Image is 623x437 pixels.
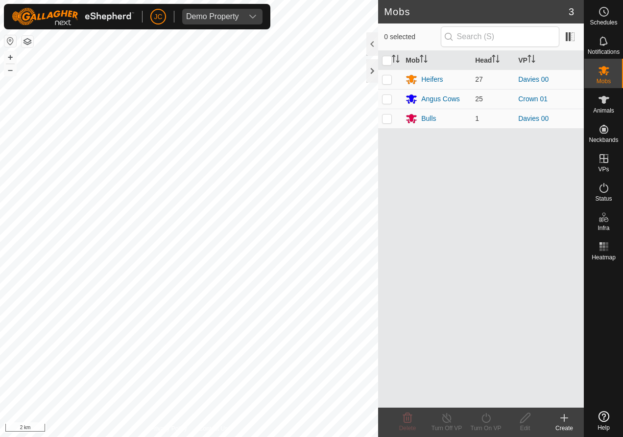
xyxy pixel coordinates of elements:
[598,225,609,231] span: Infra
[4,64,16,76] button: –
[420,56,428,64] p-sorticon: Activate to sort
[421,94,460,104] div: Angus Cows
[421,114,436,124] div: Bulls
[592,254,616,260] span: Heatmap
[569,4,574,19] span: 3
[475,75,483,83] span: 27
[243,9,263,24] div: dropdown trigger
[471,51,514,70] th: Head
[399,425,416,432] span: Delete
[518,75,549,83] a: Davies 00
[466,424,505,433] div: Turn On VP
[545,424,584,433] div: Create
[402,51,471,70] th: Mob
[12,8,134,25] img: Gallagher Logo
[475,115,479,122] span: 1
[475,95,483,103] span: 25
[514,51,584,70] th: VP
[518,95,548,103] a: Crown 01
[588,49,620,55] span: Notifications
[182,9,243,24] span: Demo Property
[518,115,549,122] a: Davies 00
[598,425,610,431] span: Help
[595,196,612,202] span: Status
[593,108,614,114] span: Animals
[597,78,611,84] span: Mobs
[22,36,33,47] button: Map Layers
[392,56,400,64] p-sorticon: Activate to sort
[441,26,559,47] input: Search (S)
[199,424,228,433] a: Contact Us
[154,12,162,22] span: JC
[598,166,609,172] span: VPs
[427,424,466,433] div: Turn Off VP
[186,13,239,21] div: Demo Property
[505,424,545,433] div: Edit
[4,51,16,63] button: +
[492,56,500,64] p-sorticon: Activate to sort
[590,20,617,25] span: Schedules
[589,137,618,143] span: Neckbands
[4,35,16,47] button: Reset Map
[384,6,569,18] h2: Mobs
[527,56,535,64] p-sorticon: Activate to sort
[584,407,623,435] a: Help
[421,74,443,85] div: Heifers
[384,32,440,42] span: 0 selected
[150,424,187,433] a: Privacy Policy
